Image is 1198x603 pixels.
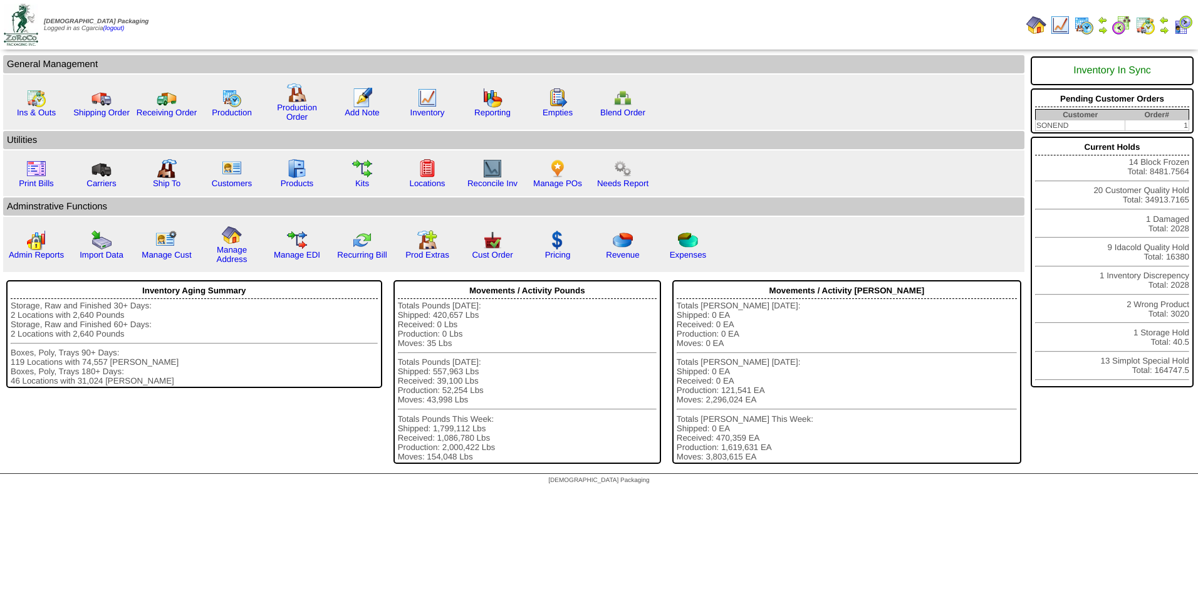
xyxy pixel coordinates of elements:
div: Movements / Activity Pounds [398,283,657,299]
div: Storage, Raw and Finished 30+ Days: 2 Locations with 2,640 Pounds Storage, Raw and Finished 60+ D... [11,301,378,385]
img: home.gif [222,225,242,245]
th: Order# [1125,110,1189,120]
a: Receiving Order [137,108,197,117]
img: network.png [613,88,633,108]
a: Inventory [410,108,445,117]
span: Logged in as Cgarcia [44,18,148,32]
div: Totals Pounds [DATE]: Shipped: 420,657 Lbs Received: 0 Lbs Production: 0 Lbs Moves: 35 Lbs Totals... [398,301,657,461]
img: arrowleft.gif [1098,15,1108,25]
div: Movements / Activity [PERSON_NAME] [677,283,1017,299]
img: prodextras.gif [417,230,437,250]
div: Totals [PERSON_NAME] [DATE]: Shipped: 0 EA Received: 0 EA Production: 0 EA Moves: 0 EA Totals [PE... [677,301,1017,461]
img: truck2.gif [157,88,177,108]
a: Empties [543,108,573,117]
a: Kits [355,179,369,188]
img: calendarcustomer.gif [1173,15,1193,35]
div: Current Holds [1035,139,1189,155]
img: line_graph2.gif [482,159,503,179]
td: General Management [3,55,1024,73]
a: Blend Order [600,108,645,117]
a: Shipping Order [73,108,130,117]
img: edi.gif [287,230,307,250]
th: Customer [1036,110,1125,120]
img: reconcile.gif [352,230,372,250]
a: Manage Address [217,245,247,264]
img: workflow.png [613,159,633,179]
img: workorder.gif [548,88,568,108]
a: Revenue [606,250,639,260]
img: zoroco-logo-small.webp [4,4,38,46]
img: cust_order.png [482,230,503,250]
img: po.png [548,159,568,179]
a: Reporting [474,108,511,117]
td: 1 [1125,120,1189,131]
a: Products [281,179,314,188]
a: Prod Extras [405,250,449,260]
a: Cust Order [472,250,513,260]
td: Utilities [3,131,1024,149]
img: arrowleft.gif [1159,15,1169,25]
img: calendarblend.gif [1112,15,1132,35]
a: Manage POs [533,179,582,188]
img: invoice2.gif [26,159,46,179]
img: graph.gif [482,88,503,108]
a: Recurring Bill [337,250,387,260]
img: line_graph.gif [417,88,437,108]
a: Import Data [80,250,123,260]
img: graph2.png [26,230,46,250]
img: locations.gif [417,159,437,179]
img: calendarinout.gif [1135,15,1155,35]
img: home.gif [1026,15,1046,35]
img: arrowright.gif [1098,25,1108,35]
img: import.gif [91,230,112,250]
span: [DEMOGRAPHIC_DATA] Packaging [44,18,148,25]
a: Add Note [345,108,380,117]
div: Inventory In Sync [1035,59,1189,83]
div: Pending Customer Orders [1035,91,1189,107]
td: SONEND [1036,120,1125,131]
div: Inventory Aging Summary [11,283,378,299]
td: Adminstrative Functions [3,197,1024,216]
a: Expenses [670,250,707,260]
img: truck3.gif [91,159,112,179]
a: Locations [409,179,445,188]
a: Admin Reports [9,250,64,260]
img: dollar.gif [548,230,568,250]
img: managecust.png [155,230,179,250]
a: Ins & Outs [17,108,56,117]
a: Pricing [545,250,571,260]
img: factory.gif [287,83,307,103]
a: Production Order [277,103,317,122]
img: calendarprod.gif [1074,15,1094,35]
img: cabinet.gif [287,159,307,179]
span: [DEMOGRAPHIC_DATA] Packaging [548,477,649,484]
a: Manage EDI [274,250,320,260]
img: calendarprod.gif [222,88,242,108]
img: truck.gif [91,88,112,108]
a: Ship To [153,179,180,188]
a: Customers [212,179,252,188]
a: Reconcile Inv [467,179,518,188]
a: Manage Cust [142,250,191,260]
img: arrowright.gif [1159,25,1169,35]
div: 14 Block Frozen Total: 8481.7564 20 Customer Quality Hold Total: 34913.7165 1 Damaged Total: 2028... [1031,137,1194,387]
img: line_graph.gif [1050,15,1070,35]
a: Production [212,108,252,117]
img: calendarinout.gif [26,88,46,108]
img: customers.gif [222,159,242,179]
a: Needs Report [597,179,648,188]
a: Carriers [86,179,116,188]
img: factory2.gif [157,159,177,179]
img: pie_chart.png [613,230,633,250]
img: orders.gif [352,88,372,108]
a: Print Bills [19,179,54,188]
img: pie_chart2.png [678,230,698,250]
img: workflow.gif [352,159,372,179]
a: (logout) [103,25,125,32]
